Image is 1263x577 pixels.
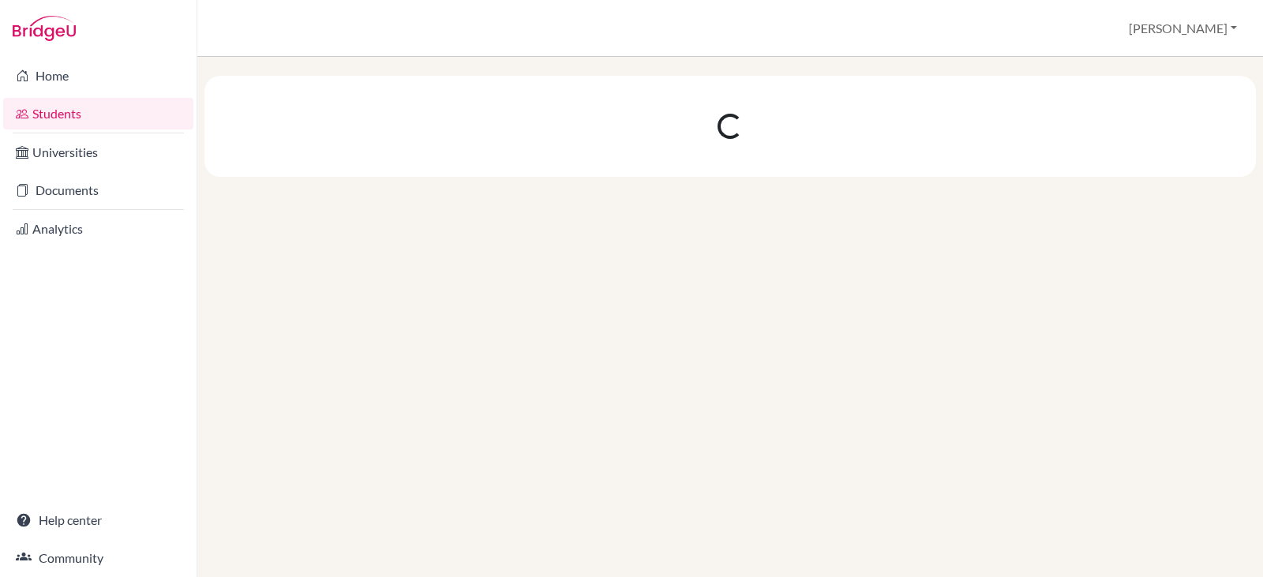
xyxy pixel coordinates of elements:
[3,98,193,129] a: Students
[3,213,193,245] a: Analytics
[3,542,193,574] a: Community
[3,60,193,92] a: Home
[13,16,76,41] img: Bridge-U
[3,137,193,168] a: Universities
[3,504,193,536] a: Help center
[1122,13,1244,43] button: [PERSON_NAME]
[3,174,193,206] a: Documents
